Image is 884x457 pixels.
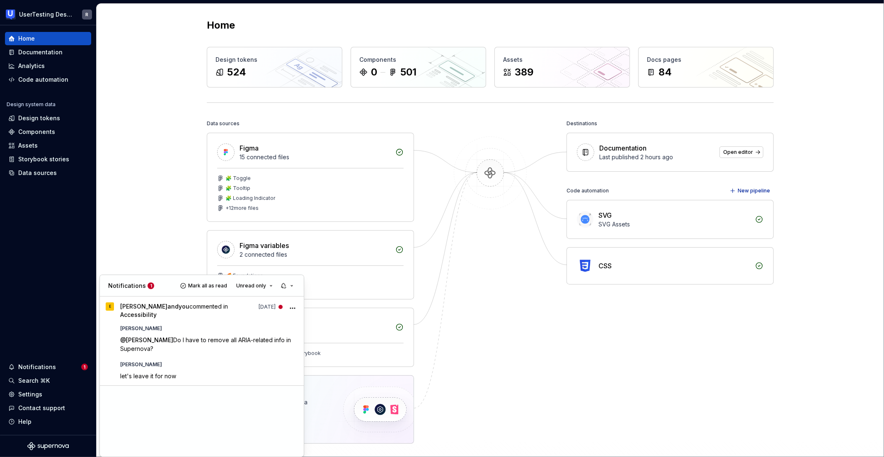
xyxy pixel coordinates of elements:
span: [PERSON_NAME] [120,303,167,310]
time: 8/7/2025, 11:25 AM [259,303,276,311]
span: @ [120,336,173,343]
span: [PERSON_NAME] [120,361,162,368]
span: Accessibility [120,311,157,318]
div: E [109,302,111,311]
button: More [287,302,298,314]
span: 1 [148,282,154,289]
span: commented in [120,302,254,319]
span: let's leave it for now [120,372,176,379]
span: [PERSON_NAME] [120,325,162,332]
button: Mark all as read [178,280,231,292]
span: Unread only [236,282,266,289]
button: Unread only [233,280,276,292]
span: [PERSON_NAME] [126,336,173,343]
span: Do I have to remove all ARIA-related info in Supernova? [120,336,293,352]
span: Mark all as read [188,282,227,289]
span: you [179,303,189,310]
p: Notifications [108,282,146,290]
